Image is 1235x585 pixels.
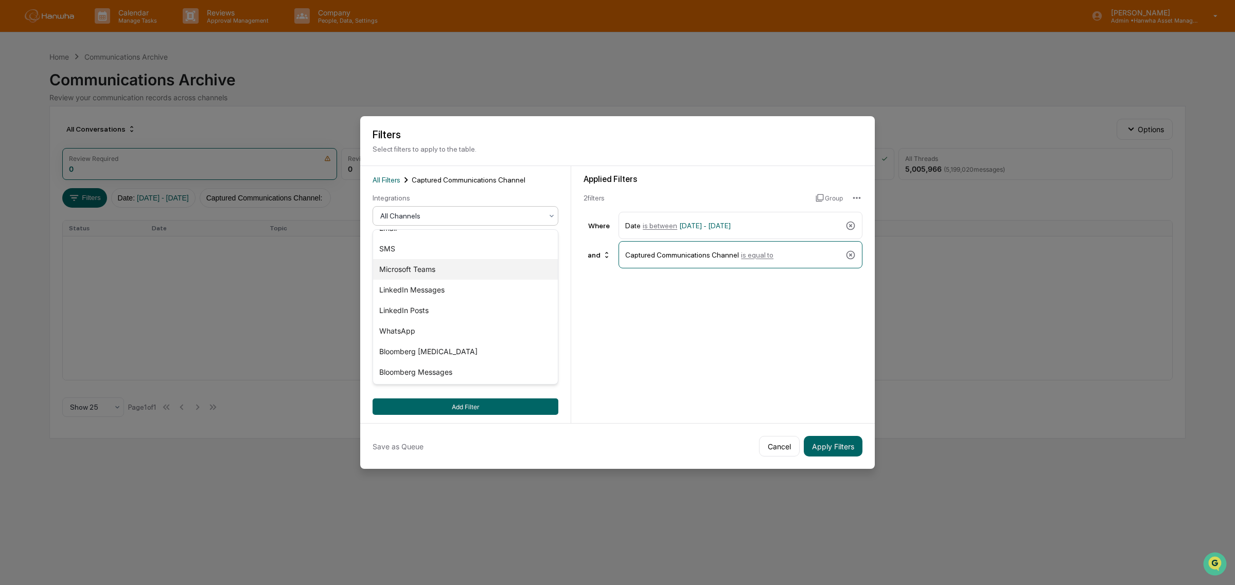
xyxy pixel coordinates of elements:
div: Date [625,216,841,234]
img: 1746055101610-c473b297-6a78-478c-a979-82029cc54cd1 [10,79,29,97]
span: is between [643,222,677,230]
div: Start new chat [35,79,169,89]
a: 🔎Data Lookup [6,145,69,163]
p: Select filters to apply to the table. [373,145,862,153]
div: 2 filter s [584,194,807,202]
div: SMS [373,239,558,259]
button: Apply Filters [804,436,862,456]
span: [DATE] - [DATE] [679,222,731,230]
button: Add Filter [373,398,558,415]
div: 🔎 [10,150,19,158]
div: Bloomberg [MEDICAL_DATA] [373,341,558,362]
span: Preclearance [21,130,66,140]
div: LinkedIn Posts [373,300,558,321]
div: 🗄️ [75,131,83,139]
span: Pylon [102,174,125,182]
div: 🖐️ [10,131,19,139]
input: Clear [27,47,170,58]
span: Captured Communications Channel [412,176,525,184]
div: We're available if you need us! [35,89,130,97]
div: Applied Filters [584,174,862,184]
button: Cancel [759,436,800,456]
span: is equal to [741,251,773,259]
div: Bloomberg Messages [373,362,558,382]
div: Where [584,222,614,230]
span: Data Lookup [21,149,65,159]
button: Start new chat [175,82,187,94]
span: All Filters [373,176,400,184]
p: How can we help? [10,22,187,38]
a: Powered byPylon [73,174,125,182]
h2: Filters [373,129,862,141]
a: 🗄️Attestations [70,125,132,144]
button: Save as Queue [373,436,424,456]
iframe: Open customer support [1202,551,1230,579]
div: Integrations [373,194,558,202]
div: Microsoft Teams [373,259,558,280]
span: Attestations [85,130,128,140]
div: WhatsApp [373,321,558,341]
div: Captured Communications Channel [625,246,841,264]
div: and [584,247,615,263]
button: Group [816,190,843,206]
a: 🖐️Preclearance [6,125,70,144]
div: LinkedIn Messages [373,280,558,300]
